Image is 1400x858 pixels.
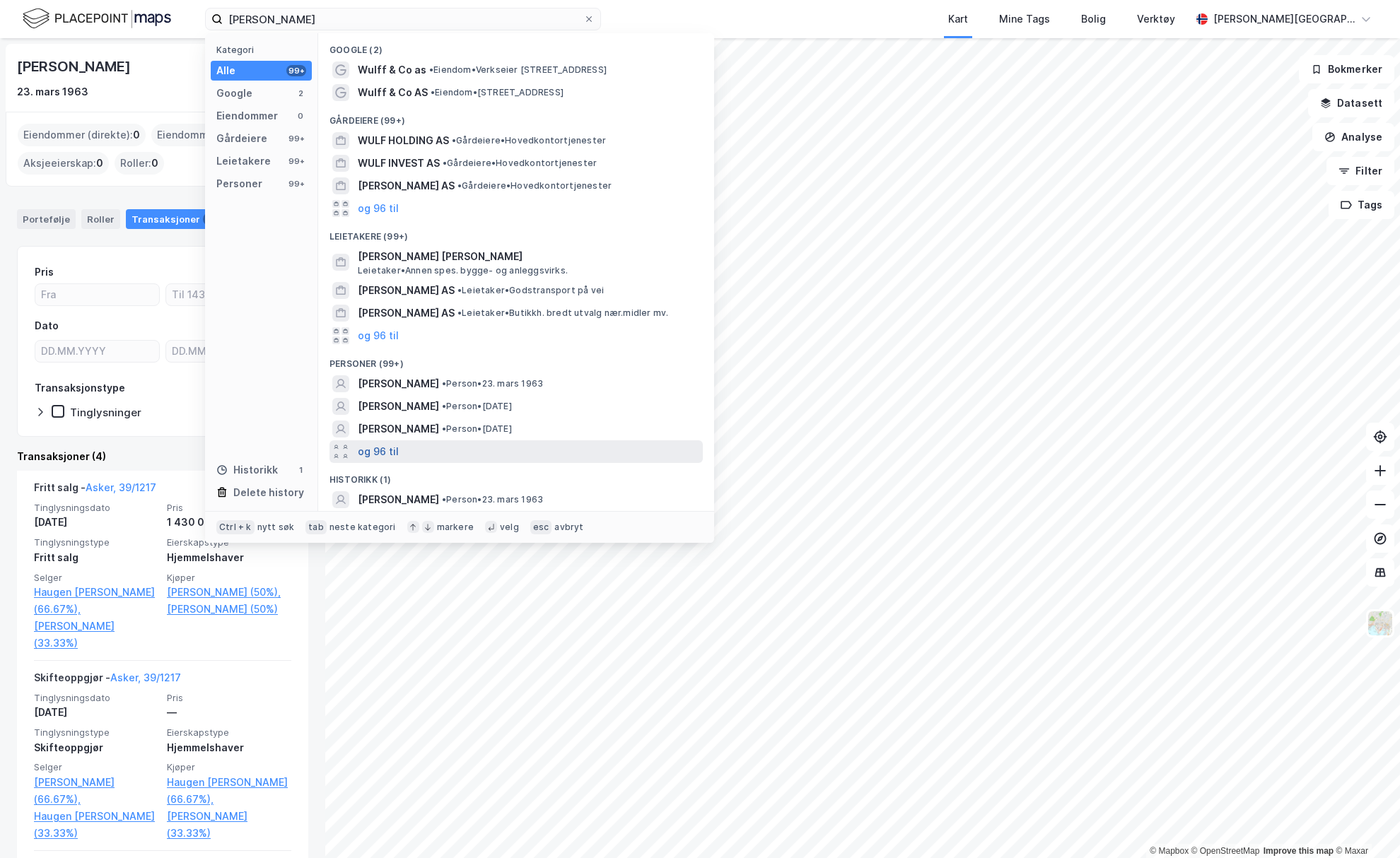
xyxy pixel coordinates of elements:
[35,284,159,305] input: Fra
[233,484,304,501] div: Delete history
[167,514,291,531] div: 1 430 000 kr
[167,808,291,842] a: [PERSON_NAME] (33.33%)
[167,692,291,704] span: Pris
[23,6,171,31] img: logo.f888ab2527a4732fd821a326f86c7f29.svg
[442,423,512,435] span: Person • [DATE]
[443,158,447,168] span: •
[17,83,88,100] div: 23. mars 1963
[457,307,668,319] span: Leietaker • Butikkh. bredt utvalg nær.midler mv.
[1312,123,1394,151] button: Analyse
[216,153,271,170] div: Leietakere
[166,341,290,362] input: DD.MM.YYYY
[257,522,295,533] div: nytt søk
[34,584,158,618] a: Haugen [PERSON_NAME] (66.67%),
[35,317,59,334] div: Dato
[286,133,306,144] div: 99+
[358,443,399,460] button: og 96 til
[429,64,433,75] span: •
[442,423,446,434] span: •
[34,704,158,721] div: [DATE]
[286,155,306,167] div: 99+
[203,212,217,226] div: 4
[457,180,462,191] span: •
[34,536,158,548] span: Tinglysningstype
[1329,191,1394,219] button: Tags
[431,87,435,98] span: •
[34,808,158,842] a: Haugen [PERSON_NAME] (33.33%)
[34,479,156,502] div: Fritt salg -
[358,155,440,172] span: WULF INVEST AS
[17,55,133,78] div: [PERSON_NAME]
[34,618,158,652] a: [PERSON_NAME] (33.33%)
[1329,790,1400,858] div: Kontrollprogram for chat
[223,8,583,30] input: Søk på adresse, matrikkel, gårdeiere, leietakere eller personer
[442,401,512,412] span: Person • [DATE]
[34,502,158,514] span: Tinglysningsdato
[318,463,714,488] div: Historikk (1)
[1299,55,1394,83] button: Bokmerker
[167,774,291,808] a: Haugen [PERSON_NAME] (66.67%),
[1329,790,1400,858] iframe: Chat Widget
[295,464,306,476] div: 1
[167,739,291,756] div: Hjemmelshaver
[431,87,564,98] span: Eiendom • [STREET_ADDRESS]
[133,127,140,143] span: 0
[216,62,235,79] div: Alle
[17,448,308,465] div: Transaksjoner (4)
[358,327,399,344] button: og 96 til
[358,248,697,265] span: [PERSON_NAME] [PERSON_NAME]
[34,572,158,584] span: Selger
[437,522,474,533] div: markere
[329,522,396,533] div: neste kategori
[34,549,158,566] div: Fritt salg
[457,285,462,295] span: •
[216,85,252,102] div: Google
[81,209,120,229] div: Roller
[554,522,583,533] div: avbryt
[167,761,291,773] span: Kjøper
[96,155,103,172] span: 0
[1367,610,1394,637] img: Z
[167,549,291,566] div: Hjemmelshaver
[1308,89,1394,117] button: Datasett
[500,522,519,533] div: velg
[1137,11,1175,28] div: Verktøy
[442,401,446,411] span: •
[166,284,290,305] input: Til 1430000
[358,200,399,217] button: og 96 til
[18,152,109,175] div: Aksjeeierskap :
[358,398,439,415] span: [PERSON_NAME]
[999,11,1050,28] div: Mine Tags
[318,104,714,129] div: Gårdeiere (99+)
[429,64,607,76] span: Eiendom • Verkseier [STREET_ADDRESS]
[358,132,449,149] span: WULF HOLDING AS
[318,347,714,372] div: Personer (99+)
[35,380,125,396] div: Transaksjonstype
[358,491,439,508] span: [PERSON_NAME]
[1213,11,1355,28] div: [PERSON_NAME][GEOGRAPHIC_DATA]
[286,178,306,189] div: 99+
[167,727,291,739] span: Eierskapstype
[1264,846,1334,856] a: Improve this map
[86,481,156,493] a: Asker, 39/1217
[358,282,455,299] span: [PERSON_NAME] AS
[530,520,552,534] div: esc
[358,84,428,101] span: Wulff & Co AS
[216,462,278,478] div: Historikk
[452,135,606,146] span: Gårdeiere • Hovedkontortjenester
[457,180,612,192] span: Gårdeiere • Hovedkontortjenester
[452,135,456,146] span: •
[358,177,455,194] span: [PERSON_NAME] AS
[216,107,278,124] div: Eiendommer
[126,209,223,229] div: Transaksjoner
[1150,846,1189,856] a: Mapbox
[286,65,306,76] div: 99+
[442,494,446,505] span: •
[151,124,288,146] div: Eiendommer (Indirekte) :
[167,584,291,601] a: [PERSON_NAME] (50%),
[216,520,255,534] div: Ctrl + k
[34,692,158,704] span: Tinglysningsdato
[34,514,158,531] div: [DATE]
[34,739,158,756] div: Skifteoppgjør
[18,124,146,146] div: Eiendommer (direkte) :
